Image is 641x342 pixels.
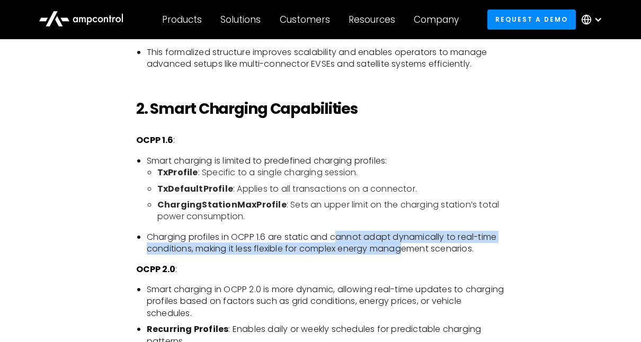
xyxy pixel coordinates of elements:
[147,47,505,70] li: This formalized structure improves scalability and enables operators to manage advanced setups li...
[136,134,173,146] strong: OCPP 1.6
[220,14,261,25] div: Solutions
[157,183,233,195] strong: TxDefaultProfile
[280,14,330,25] div: Customers
[136,98,358,119] strong: 2. Smart Charging Capabilities
[157,199,287,211] strong: ChargingStationMaxProfile
[162,14,202,25] div: Products
[414,14,459,25] div: Company
[147,284,505,319] li: Smart charging in OCPP 2.0 is more dynamic, allowing real-time updates to charging profiles based...
[157,167,505,178] li: : Specific to a single charging session.
[147,231,505,255] li: Charging profiles in OCPP 1.6 are static and cannot adapt dynamically to real-time conditions, ma...
[349,14,395,25] div: Resources
[157,166,198,178] strong: TxProfile
[136,264,505,275] p: :
[136,263,175,275] strong: OCPP 2.0
[136,134,505,146] p: :
[157,199,505,223] li: : Sets an upper limit on the charging station’s total power consumption.
[147,155,505,223] li: Smart charging is limited to predefined charging profiles:
[147,323,229,335] strong: Recurring Profiles
[487,10,576,29] a: Request a demo
[157,183,505,195] li: : Applies to all transactions on a connector.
